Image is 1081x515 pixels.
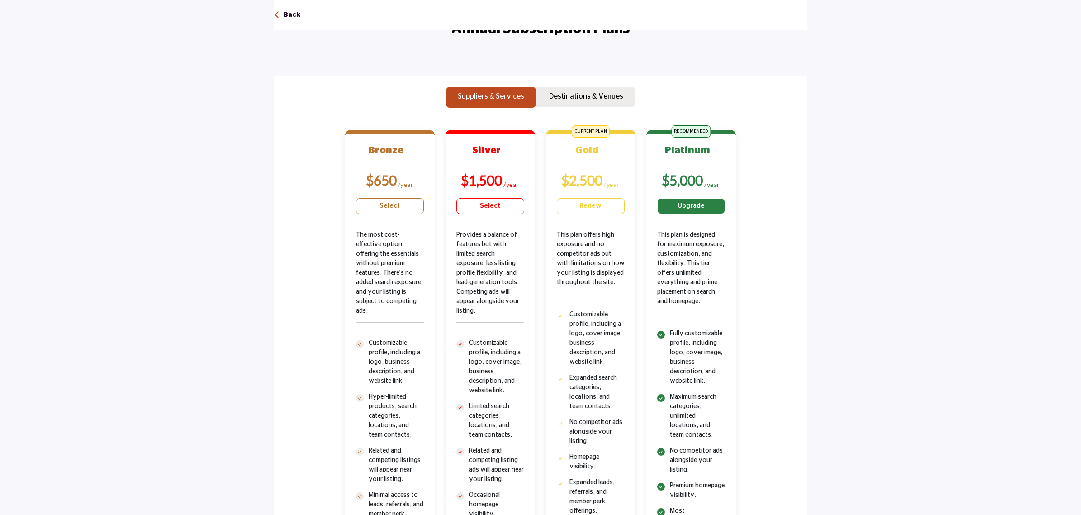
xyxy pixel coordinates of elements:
[469,446,524,484] p: Related and competing listing ads will appear near your listing.
[458,91,524,102] p: Suppliers & Services
[356,198,424,214] a: Select
[469,339,524,396] p: Customizable profile, including a logo, cover image, business description, and website link.
[671,125,711,138] span: RECOMMENDED
[456,198,524,214] a: Select
[369,392,424,440] p: Hyper-limited products, search categories, locations, and team contacts.
[366,172,397,188] b: $650
[569,373,625,411] p: Expanded search categories, locations, and team contacts.
[446,87,536,108] button: Suppliers & Services
[569,453,625,472] p: Homepage visibility.
[456,230,524,339] div: Provides a balance of features but with limited search exposure, less listing profile flexibility...
[604,181,620,188] sub: /year
[398,181,414,188] sub: /year
[670,446,725,475] p: No competitor ads alongside your listing.
[575,145,598,155] b: Gold
[461,172,502,188] b: $1,500
[665,145,710,155] b: Platinum
[670,481,725,500] p: Premium homepage visibility.
[572,125,610,138] span: CURRENT PLAN
[557,198,625,214] a: Renew
[670,329,725,386] p: Fully customizable profile, including logo, cover image, business description, and website link.
[704,181,720,188] sub: /year
[369,145,403,155] b: Bronze
[557,230,625,310] div: This plan offers high exposure and no competitor ads but with limitations on how your listing is ...
[284,10,301,19] p: Back
[657,198,725,214] a: Upgrade
[561,172,602,188] b: $2,500
[503,181,519,188] sub: /year
[369,446,424,484] p: Related and competing listings will appear near your listing.
[662,172,703,188] b: $5,000
[356,230,424,339] div: The most cost-effective option, offering the essentials without premium features. There’s no adde...
[569,310,625,367] p: Customizable profile, including a logo, cover image, business description, and website link.
[670,392,725,440] p: Maximum search categories, unlimited locations, and team contacts.
[469,402,524,440] p: Limited search categories, locations, and team contacts.
[657,230,725,329] div: This plan is designed for maximum exposure, customization, and flexibility. This tier offers unli...
[369,339,424,386] p: Customizable profile, including a logo, business description, and website link.
[549,91,623,102] p: Destinations & Venues
[569,418,625,446] p: No competitor ads alongside your listing.
[472,145,501,155] b: Silver
[537,87,635,108] button: Destinations & Venues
